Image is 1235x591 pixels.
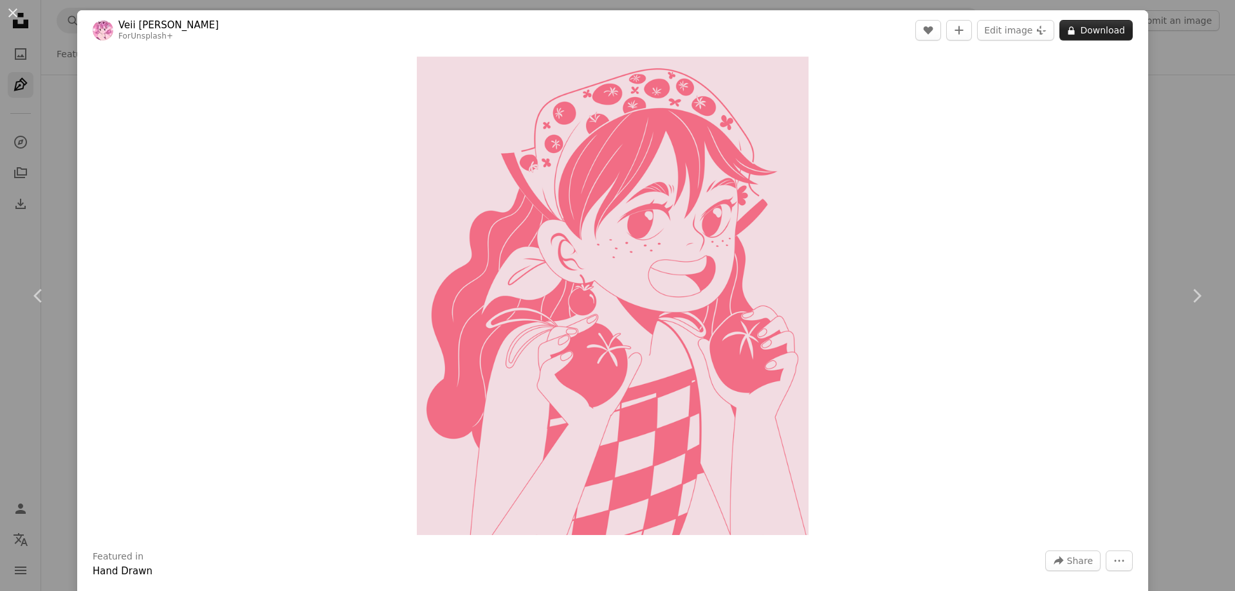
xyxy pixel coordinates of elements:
img: Go to Veii Rehanne Martinez's profile [93,20,113,41]
h3: Featured in [93,550,143,563]
a: Veii [PERSON_NAME] [118,19,219,32]
a: Next [1158,234,1235,358]
img: A girl holds tomatoes and smiles. [417,57,809,535]
div: For [118,32,219,42]
button: Download [1059,20,1133,41]
button: Like [915,20,941,41]
span: Share [1067,551,1093,570]
button: Edit image [977,20,1054,41]
a: Unsplash+ [131,32,173,41]
a: Hand Drawn [93,565,152,577]
button: Share this image [1045,550,1101,571]
button: Add to Collection [946,20,972,41]
button: More Actions [1106,550,1133,571]
button: Zoom in on this image [417,57,809,535]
